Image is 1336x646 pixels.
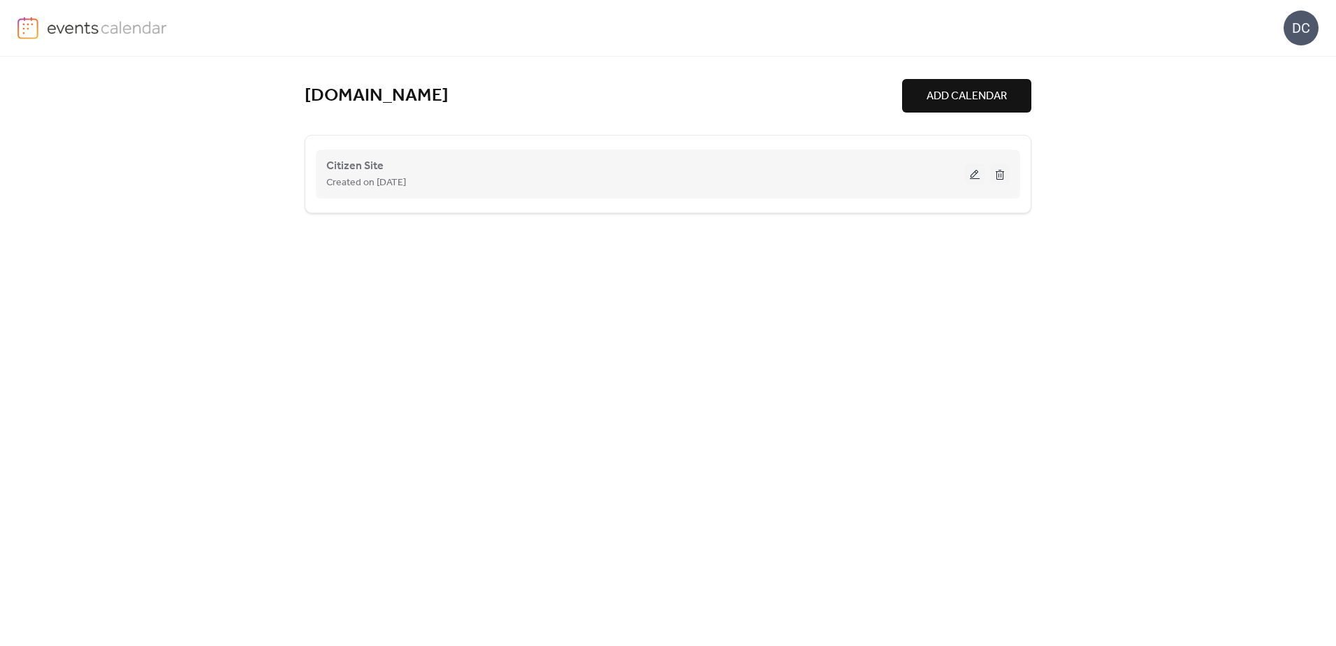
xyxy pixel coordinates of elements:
a: [DOMAIN_NAME] [305,85,449,108]
img: logo-type [47,17,168,38]
div: DC [1284,10,1319,45]
span: ADD CALENDAR [927,88,1007,105]
span: Created on [DATE] [326,175,406,192]
button: ADD CALENDAR [902,79,1031,113]
span: Citizen Site [326,158,384,175]
a: Citizen Site [326,162,384,170]
img: logo [17,17,38,39]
